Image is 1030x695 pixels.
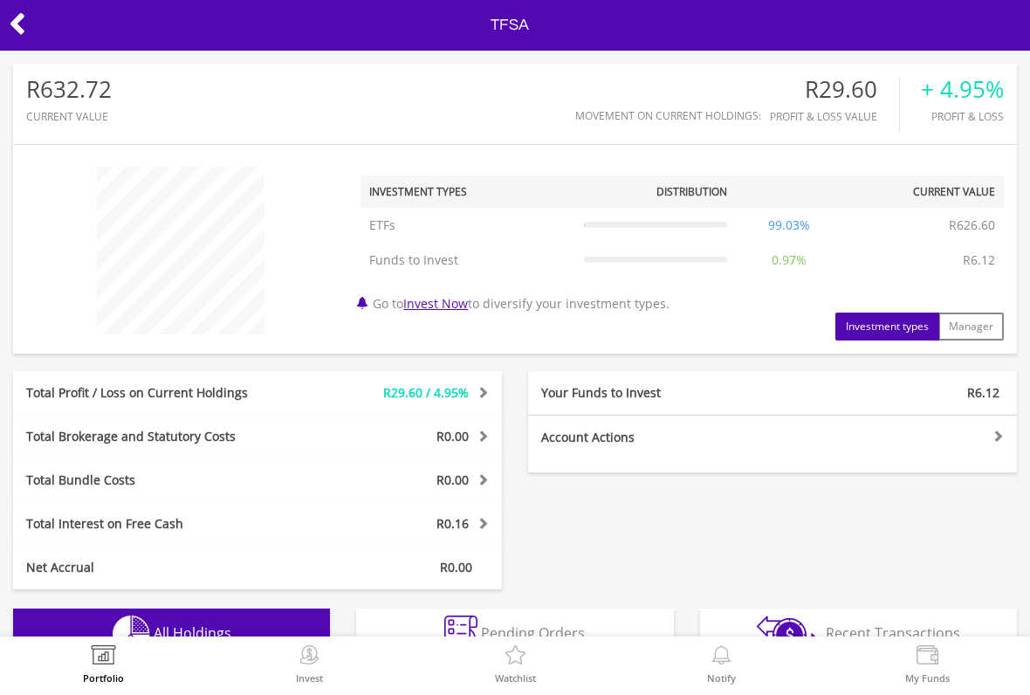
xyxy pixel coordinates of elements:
span: R0.00 [436,471,469,488]
div: R632.72 [26,77,112,102]
label: My Funds [905,673,950,683]
a: Portfolio [83,645,124,683]
td: 99.03% [736,208,843,243]
a: Notify [707,645,736,683]
div: Go to to diversify your investment types. [347,158,1017,341]
a: Invest Now [403,295,468,312]
a: My Funds [905,645,950,683]
div: CURRENT VALUE [26,111,112,122]
label: Notify [707,673,736,683]
td: ETFs [360,208,575,243]
div: Profit & Loss [921,111,1004,122]
div: R29.60 [770,77,899,102]
span: R0.00 [436,428,469,444]
td: 0.97% [736,243,843,278]
div: Net Accrual [13,559,299,576]
img: View Funds [914,645,941,670]
span: Recent Transactions [826,623,960,643]
span: All Holdings [154,623,231,643]
span: R0.16 [436,515,469,532]
div: Distribution [656,184,727,199]
span: R0.00 [440,559,472,575]
button: Pending Orders [356,609,673,661]
label: Watchlist [495,673,536,683]
img: View Notifications [708,645,735,670]
img: Invest Now [296,645,323,670]
button: All Holdings [13,609,330,661]
img: pending_instructions-wht.png [444,616,477,653]
img: Watchlist [502,645,529,670]
span: R6.12 [967,384,999,401]
button: Manager [938,313,1004,341]
td: R626.60 [940,208,1004,243]
td: Funds to Invest [360,243,575,278]
div: Profit & Loss Value [770,111,899,122]
label: Invest [296,673,323,683]
div: + 4.95% [921,77,1004,102]
div: Total Bundle Costs [13,471,299,489]
div: Total Interest on Free Cash [13,515,299,533]
div: Account Actions [528,429,772,446]
div: Movement on Current Holdings: [575,110,761,121]
div: Total Brokerage and Statutory Costs [13,428,299,445]
img: holdings-wht.png [113,616,150,653]
td: R6.12 [954,243,1004,278]
a: Watchlist [495,645,536,683]
span: R29.60 / 4.95% [383,384,469,401]
div: Total Profit / Loss on Current Holdings [13,384,299,402]
th: Current Value [843,175,1004,208]
button: Investment types [835,313,939,341]
img: View Portfolio [90,645,117,670]
div: Your Funds to Invest [528,384,772,402]
button: Recent Transactions [700,609,1017,661]
a: Invest [296,645,323,683]
img: transactions-zar-wht.png [757,616,822,654]
label: Portfolio [83,673,124,683]
th: Investment Types [360,175,575,208]
span: Pending Orders [481,623,585,643]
